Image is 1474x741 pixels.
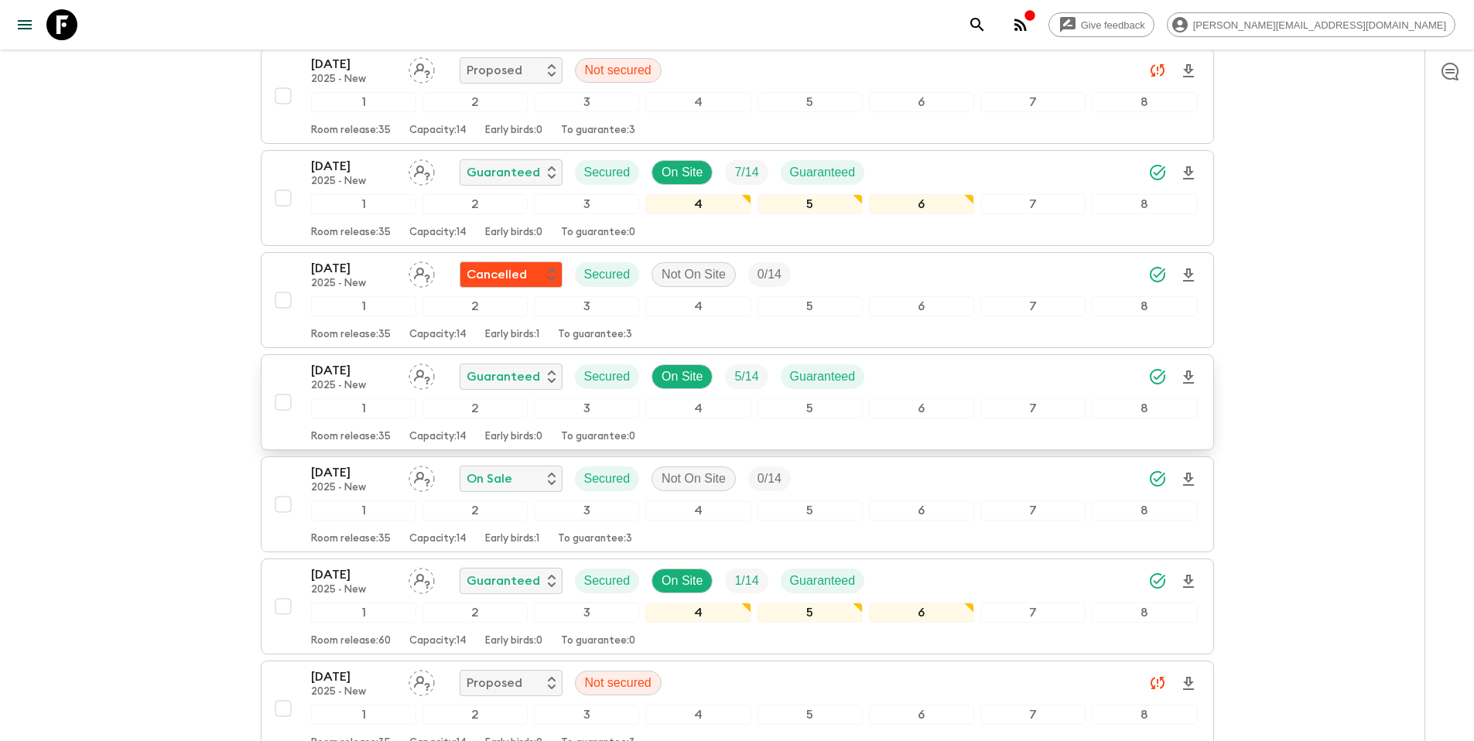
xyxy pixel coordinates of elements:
p: Secured [584,163,631,182]
svg: Download Onboarding [1179,62,1198,80]
svg: Download Onboarding [1179,470,1198,489]
div: 8 [1092,500,1197,521]
div: 4 [645,398,751,418]
div: 6 [869,603,974,623]
button: menu [9,9,40,40]
svg: Synced Successfully [1148,163,1167,182]
p: Proposed [467,674,522,692]
div: 5 [758,500,863,521]
div: Trip Fill [748,466,791,491]
div: Secured [575,569,640,593]
div: 6 [869,398,974,418]
p: On Site [662,572,703,590]
div: 7 [980,603,1086,623]
div: Trip Fill [725,364,768,389]
div: 8 [1092,296,1197,316]
p: Room release: 35 [311,125,391,137]
div: 5 [758,398,863,418]
p: Capacity: 14 [409,227,467,239]
p: 2025 - New [311,380,396,392]
p: 0 / 14 [758,265,781,284]
p: Room release: 35 [311,431,391,443]
div: On Site [652,160,713,185]
div: 4 [645,296,751,316]
p: Room release: 35 [311,227,391,239]
p: [DATE] [311,259,396,278]
div: 3 [534,398,639,418]
p: 2025 - New [311,584,396,596]
p: Room release: 35 [311,329,391,341]
p: Proposed [467,61,522,80]
div: Not secured [575,671,662,695]
p: Early birds: 1 [485,533,539,545]
div: 5 [758,705,863,725]
span: Assign pack leader [409,368,435,381]
p: Secured [584,470,631,488]
svg: Unable to sync - Check prices and secured [1148,61,1167,80]
div: 6 [869,705,974,725]
p: Guaranteed [790,163,856,182]
p: Secured [584,367,631,386]
div: On Site [652,364,713,389]
svg: Download Onboarding [1179,266,1198,285]
p: To guarantee: 0 [561,431,635,443]
p: 7 / 14 [734,163,758,182]
p: Guaranteed [790,572,856,590]
span: Assign pack leader [409,266,435,278]
p: Guaranteed [467,367,540,386]
div: 3 [534,92,639,112]
div: 2 [422,296,528,316]
div: Secured [575,160,640,185]
div: 6 [869,194,974,214]
button: [DATE]2025 - NewAssign pack leaderOn SaleSecuredNot On SiteTrip Fill12345678Room release:35Capaci... [261,456,1214,552]
svg: Unable to sync - Check prices and secured [1148,674,1167,692]
div: 3 [534,194,639,214]
div: On Site [652,569,713,593]
p: Guaranteed [790,367,856,386]
div: 3 [534,500,639,521]
p: Not On Site [662,265,726,284]
p: Early birds: 1 [485,329,539,341]
p: [DATE] [311,463,396,482]
div: 2 [422,705,528,725]
div: 6 [869,296,974,316]
p: Cancelled [467,265,527,284]
p: 2025 - New [311,482,396,494]
div: Flash Pack cancellation [460,261,563,288]
p: [DATE] [311,565,396,584]
p: To guarantee: 0 [561,227,635,239]
div: 7 [980,500,1086,521]
p: Capacity: 14 [409,431,467,443]
div: 6 [869,92,974,112]
p: Not secured [585,674,652,692]
p: 2025 - New [311,176,396,188]
div: 7 [980,296,1086,316]
p: 2025 - New [311,686,396,698]
p: On Site [662,163,703,182]
span: Assign pack leader [409,164,435,176]
div: Secured [575,364,640,389]
span: Give feedback [1072,19,1154,31]
div: 7 [980,92,1086,112]
p: Capacity: 14 [409,533,467,545]
p: Early birds: 0 [485,125,542,137]
p: Early birds: 0 [485,635,542,647]
div: 1 [311,705,416,725]
p: Early birds: 0 [485,227,542,239]
div: 8 [1092,92,1197,112]
div: 6 [869,500,974,521]
button: [DATE]2025 - NewAssign pack leaderFlash Pack cancellationSecuredNot On SiteTrip Fill12345678Room ... [261,252,1214,348]
div: 1 [311,92,416,112]
p: [DATE] [311,55,396,73]
div: 7 [980,398,1086,418]
div: 2 [422,398,528,418]
div: 3 [534,603,639,623]
p: 1 / 14 [734,572,758,590]
button: [DATE]2025 - NewAssign pack leaderGuaranteedSecuredOn SiteTrip FillGuaranteed12345678Room release... [261,558,1214,654]
div: Not On Site [652,466,736,491]
div: 2 [422,92,528,112]
p: 2025 - New [311,73,396,86]
div: 2 [422,194,528,214]
div: 5 [758,92,863,112]
div: Trip Fill [725,160,768,185]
